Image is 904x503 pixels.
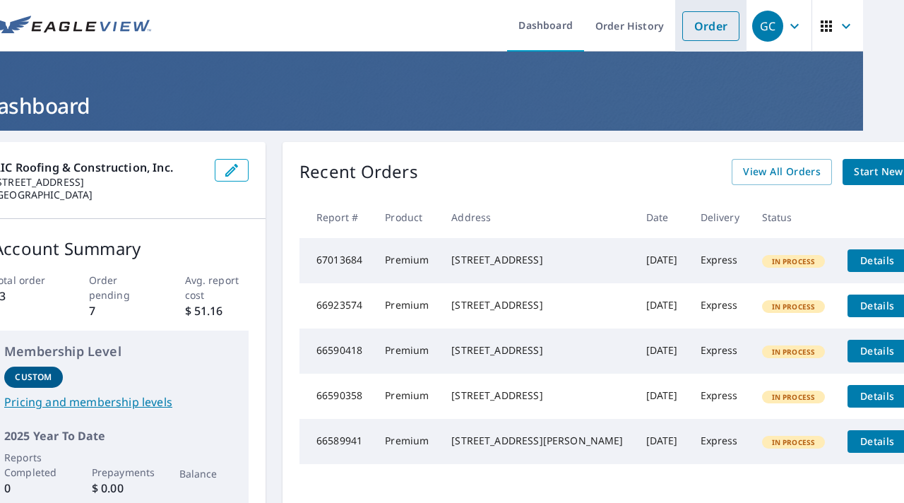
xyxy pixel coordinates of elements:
[440,196,634,238] th: Address
[451,434,623,448] div: [STREET_ADDRESS][PERSON_NAME]
[374,419,440,464] td: Premium
[635,329,689,374] td: [DATE]
[689,238,751,283] td: Express
[4,393,237,410] a: Pricing and membership levels
[451,343,623,357] div: [STREET_ADDRESS]
[689,196,751,238] th: Delivery
[751,196,837,238] th: Status
[689,374,751,419] td: Express
[299,196,374,238] th: Report #
[374,238,440,283] td: Premium
[299,238,374,283] td: 67013684
[451,389,623,403] div: [STREET_ADDRESS]
[15,371,52,384] p: Custom
[689,329,751,374] td: Express
[299,159,418,185] p: Recent Orders
[635,196,689,238] th: Date
[689,419,751,464] td: Express
[689,283,751,329] td: Express
[4,450,63,480] p: Reports Completed
[743,163,821,181] span: View All Orders
[299,374,374,419] td: 66590358
[856,299,898,312] span: Details
[682,11,739,41] a: Order
[635,419,689,464] td: [DATE]
[856,344,898,357] span: Details
[856,254,898,267] span: Details
[299,283,374,329] td: 66923574
[763,437,824,447] span: In Process
[635,374,689,419] td: [DATE]
[374,283,440,329] td: Premium
[92,480,150,497] p: $ 0.00
[763,392,824,402] span: In Process
[89,302,153,319] p: 7
[185,273,249,302] p: Avg. report cost
[763,347,824,357] span: In Process
[732,159,832,185] a: View All Orders
[299,419,374,464] td: 66589941
[763,302,824,312] span: In Process
[856,389,898,403] span: Details
[635,238,689,283] td: [DATE]
[4,480,63,497] p: 0
[635,283,689,329] td: [DATE]
[185,302,249,319] p: $ 51.16
[92,465,150,480] p: Prepayments
[856,434,898,448] span: Details
[752,11,783,42] div: GC
[451,298,623,312] div: [STREET_ADDRESS]
[89,273,153,302] p: Order pending
[179,466,238,481] p: Balance
[4,342,237,361] p: Membership Level
[4,427,237,444] p: 2025 Year To Date
[451,253,623,267] div: [STREET_ADDRESS]
[763,256,824,266] span: In Process
[374,374,440,419] td: Premium
[374,196,440,238] th: Product
[374,329,440,374] td: Premium
[299,329,374,374] td: 66590418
